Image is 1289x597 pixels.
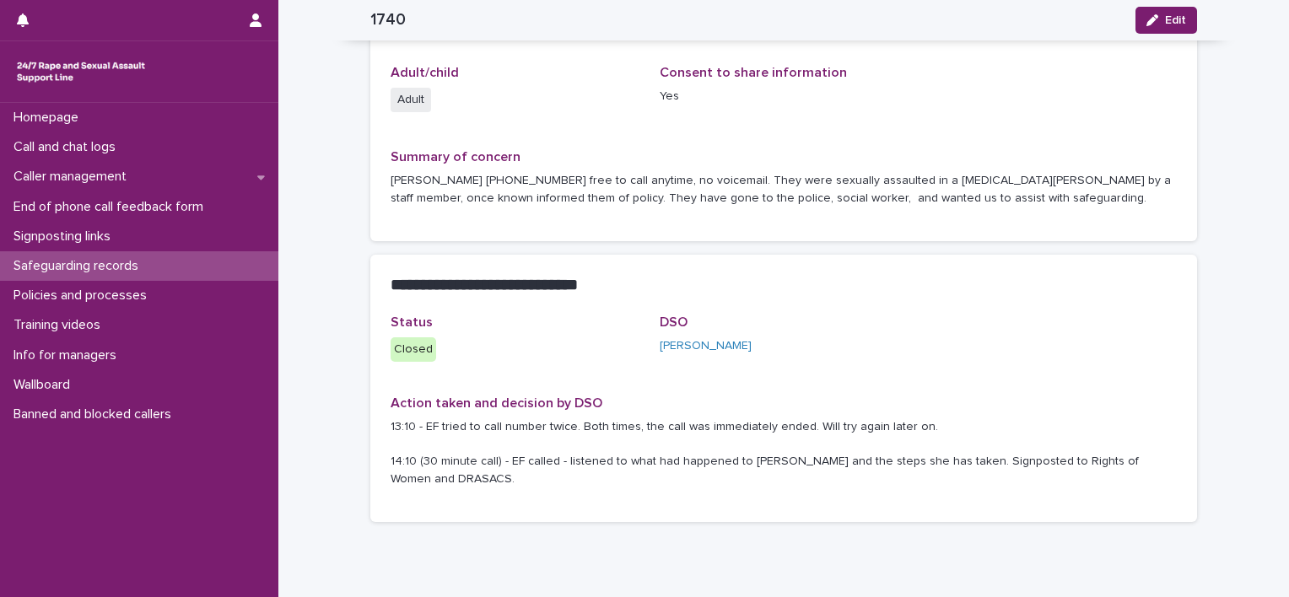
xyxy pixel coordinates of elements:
[7,347,130,363] p: Info for managers
[660,88,909,105] p: Yes
[370,10,406,30] h2: 1740
[7,229,124,245] p: Signposting links
[660,337,752,355] a: [PERSON_NAME]
[660,66,847,79] span: Consent to share information
[391,418,1177,488] p: 13:10 - EF tried to call number twice. Both times, the call was immediately ended. Will try again...
[391,315,433,329] span: Status
[660,315,688,329] span: DSO
[7,317,114,333] p: Training videos
[7,288,160,304] p: Policies and processes
[1165,14,1186,26] span: Edit
[7,258,152,274] p: Safeguarding records
[7,169,140,185] p: Caller management
[391,396,602,410] span: Action taken and decision by DSO
[391,172,1177,207] p: [PERSON_NAME] [PHONE_NUMBER] free to call anytime, no voicemail. They were sexually assaulted in ...
[7,139,129,155] p: Call and chat logs
[7,199,217,215] p: End of phone call feedback form
[13,55,148,89] img: rhQMoQhaT3yELyF149Cw
[1135,7,1197,34] button: Edit
[7,406,185,422] p: Banned and blocked callers
[391,66,459,79] span: Adult/child
[7,110,92,126] p: Homepage
[391,337,436,362] div: Closed
[391,150,520,164] span: Summary of concern
[7,377,84,393] p: Wallboard
[391,88,431,112] span: Adult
